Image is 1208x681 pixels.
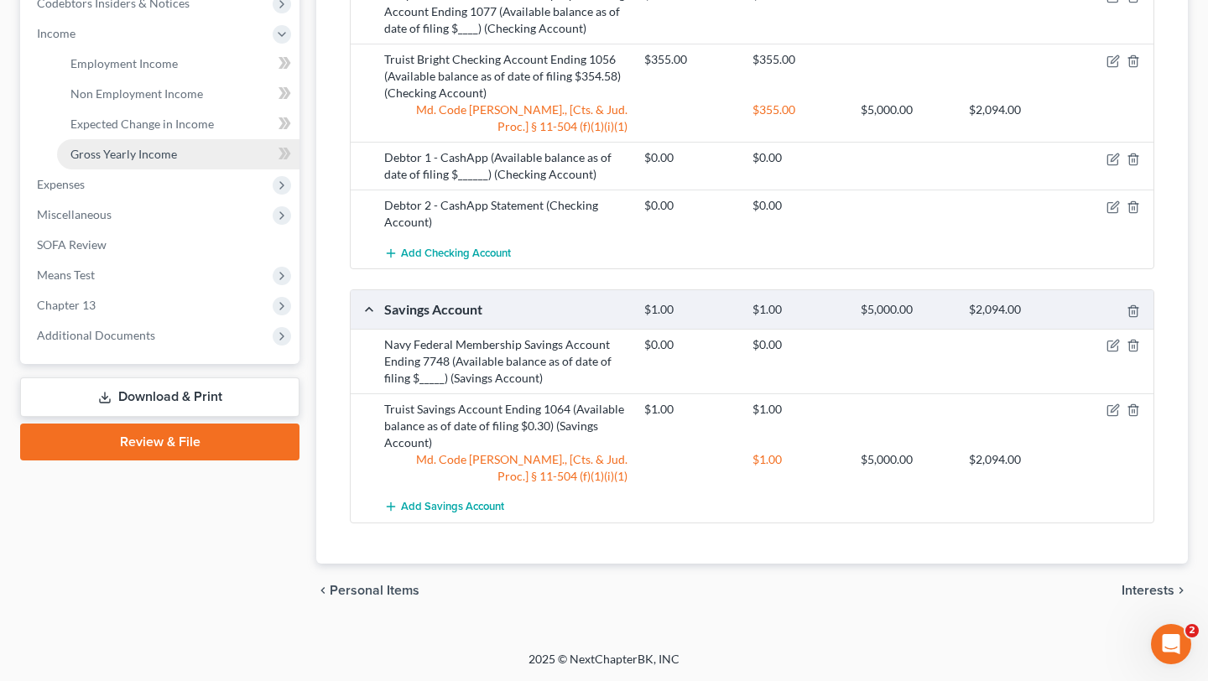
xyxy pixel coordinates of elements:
[1122,584,1174,597] span: Interests
[376,300,636,318] div: Savings Account
[37,298,96,312] span: Chapter 13
[37,328,155,342] span: Additional Documents
[744,336,852,353] div: $0.00
[636,302,744,318] div: $1.00
[961,451,1069,468] div: $2,094.00
[1122,584,1188,597] button: Interests chevron_right
[376,336,636,387] div: Navy Federal Membership Savings Account Ending 7748 (Available balance as of date of filing $____...
[70,86,203,101] span: Non Employment Income
[1185,624,1199,637] span: 2
[37,268,95,282] span: Means Test
[744,101,852,118] div: $355.00
[57,139,299,169] a: Gross Yearly Income
[37,207,112,221] span: Miscellaneous
[126,651,1082,681] div: 2025 © NextChapterBK, INC
[376,197,636,231] div: Debtor 2 - CashApp Statement (Checking Account)
[37,237,107,252] span: SOFA Review
[37,177,85,191] span: Expenses
[70,56,178,70] span: Employment Income
[57,79,299,109] a: Non Employment Income
[961,101,1069,118] div: $2,094.00
[852,302,961,318] div: $5,000.00
[636,336,744,353] div: $0.00
[376,51,636,101] div: Truist Bright Checking Account Ending 1056 (Available balance as of date of filing $354.58) (Chec...
[401,247,511,260] span: Add Checking Account
[961,302,1069,318] div: $2,094.00
[744,197,852,214] div: $0.00
[384,491,504,522] button: Add Savings Account
[57,49,299,79] a: Employment Income
[20,377,299,417] a: Download & Print
[376,149,636,183] div: Debtor 1 - CashApp (Available balance as of date of filing $______) (Checking Account)
[636,149,744,166] div: $0.00
[316,584,330,597] i: chevron_left
[744,149,852,166] div: $0.00
[330,584,419,597] span: Personal Items
[636,197,744,214] div: $0.00
[852,451,961,468] div: $5,000.00
[1151,624,1191,664] iframe: Intercom live chat
[70,117,214,131] span: Expected Change in Income
[636,51,744,68] div: $355.00
[744,51,852,68] div: $355.00
[852,101,961,118] div: $5,000.00
[384,237,511,268] button: Add Checking Account
[636,401,744,418] div: $1.00
[376,101,636,135] div: Md. Code [PERSON_NAME]., [Cts. & Jud. Proc.] § 11-504 (f)(1)(i)(1)
[1174,584,1188,597] i: chevron_right
[316,584,419,597] button: chevron_left Personal Items
[744,451,852,468] div: $1.00
[744,401,852,418] div: $1.00
[376,401,636,451] div: Truist Savings Account Ending 1064 (Available balance as of date of filing $0.30) (Savings Account)
[70,147,177,161] span: Gross Yearly Income
[20,424,299,460] a: Review & File
[376,451,636,485] div: Md. Code [PERSON_NAME]., [Cts. & Jud. Proc.] § 11-504 (f)(1)(i)(1)
[744,302,852,318] div: $1.00
[401,500,504,513] span: Add Savings Account
[57,109,299,139] a: Expected Change in Income
[23,230,299,260] a: SOFA Review
[37,26,75,40] span: Income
